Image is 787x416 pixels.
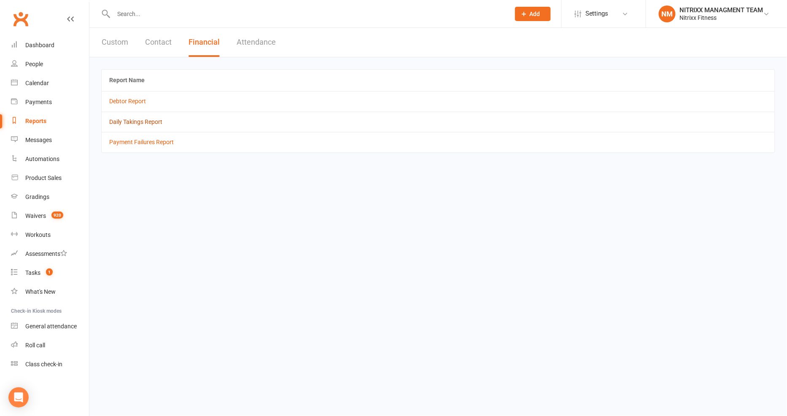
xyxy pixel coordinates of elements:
a: What's New [11,282,89,301]
span: Settings [585,4,609,23]
a: Calendar [11,74,89,93]
div: People [25,61,43,67]
a: Debtor Report [109,98,146,105]
div: Class check-in [25,361,62,368]
button: Contact [145,28,172,57]
a: Reports [11,112,89,131]
div: Waivers [25,212,46,219]
a: People [11,55,89,74]
a: Messages [11,131,89,150]
a: Class kiosk mode [11,355,89,374]
div: NITRIXX MANAGMENT TEAM [680,6,763,14]
div: Gradings [25,193,49,200]
div: Open Intercom Messenger [8,387,29,408]
a: Workouts [11,225,89,244]
a: Tasks 1 [11,263,89,282]
div: Messages [25,137,52,143]
div: What's New [25,288,56,295]
div: Reports [25,118,46,124]
a: Assessments [11,244,89,263]
div: Payments [25,99,52,105]
div: Assessments [25,250,67,257]
th: Report Name [102,70,775,91]
a: Roll call [11,336,89,355]
span: 920 [51,212,63,219]
div: General attendance [25,323,77,330]
div: NM [659,5,676,22]
button: Financial [189,28,220,57]
div: Workouts [25,231,51,238]
a: Payments [11,93,89,112]
a: Dashboard [11,36,89,55]
button: Add [515,7,551,21]
div: Calendar [25,80,49,86]
div: Dashboard [25,42,54,48]
a: Payment Failures Report [109,139,174,145]
a: General attendance kiosk mode [11,317,89,336]
input: Search... [111,8,504,20]
a: Product Sales [11,169,89,188]
a: Gradings [11,188,89,207]
div: Roll call [25,342,45,349]
a: Daily Takings Report [109,118,162,125]
a: Clubworx [10,8,31,30]
button: Attendance [237,28,276,57]
span: Add [530,11,540,17]
div: Tasks [25,269,40,276]
a: Waivers 920 [11,207,89,225]
a: Automations [11,150,89,169]
div: Automations [25,156,59,162]
div: Nitrixx Fitness [680,14,763,21]
span: 1 [46,268,53,276]
div: Product Sales [25,174,62,181]
button: Custom [102,28,128,57]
